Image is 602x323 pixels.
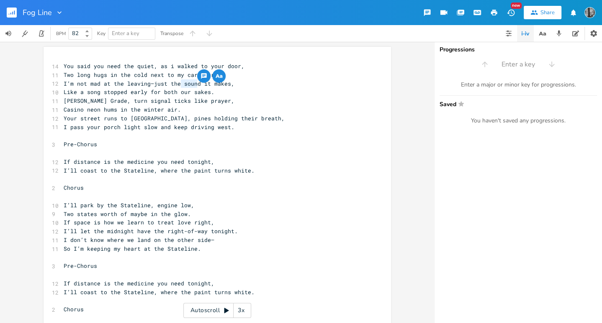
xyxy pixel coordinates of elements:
[511,3,522,9] div: New
[112,30,139,37] span: Enter a key
[524,6,561,19] button: Share
[183,303,251,318] div: Autoscroll
[64,114,285,122] span: Your street runs to [GEOGRAPHIC_DATA], pines holding their breath,
[64,236,214,244] span: I don’t know where we land on the other side—
[64,201,194,209] span: I’ll park by the Stateline, engine low,
[64,184,84,191] span: Chorus
[64,106,181,113] span: Casino neon hums in the winter air.
[502,60,535,69] span: Enter a key
[64,280,214,287] span: If distance is the medicine you need tonight,
[97,31,105,36] div: Key
[23,9,52,16] span: Fog Line
[440,101,592,107] span: Saved
[64,305,84,313] span: Chorus
[160,31,183,36] div: Transpose
[64,158,214,165] span: If distance is the medicine you need tonight,
[64,140,97,148] span: Pre-Chorus
[64,219,214,226] span: If space is how we learn to treat love right,
[540,9,555,16] div: Share
[64,227,238,235] span: I’ll let the midnight have the right-of-way tonight.
[584,7,595,18] img: Jordan Bagheri
[64,88,214,96] span: Like a song stopped early for both our sakes.
[64,62,244,70] span: You said you need the quiet, as i walked to your door,
[64,167,255,174] span: I’ll coast to the Stateline, where the paint turns white.
[64,123,234,131] span: I pass your porch light slow and keep driving west.
[64,245,201,252] span: So I’m keeping my heart at the Stateline.
[64,71,218,79] span: Two long hugs in the cold next to my car door.
[64,80,234,87] span: I’m not mad at the leaving—just the sound it makes,
[64,288,255,296] span: I’ll coast to the Stateline, where the paint turns white.
[64,97,234,104] span: [PERSON_NAME] Grade, turn signal ticks like prayer,
[440,81,597,89] div: Enter a major or minor key for progressions.
[440,117,597,125] div: You haven't saved any progressions.
[64,210,191,218] span: Two states worth of maybe in the glow.
[502,5,519,20] button: New
[234,303,249,318] div: 3x
[56,31,66,36] div: BPM
[440,47,597,53] div: Progressions
[64,262,97,270] span: Pre-Chorus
